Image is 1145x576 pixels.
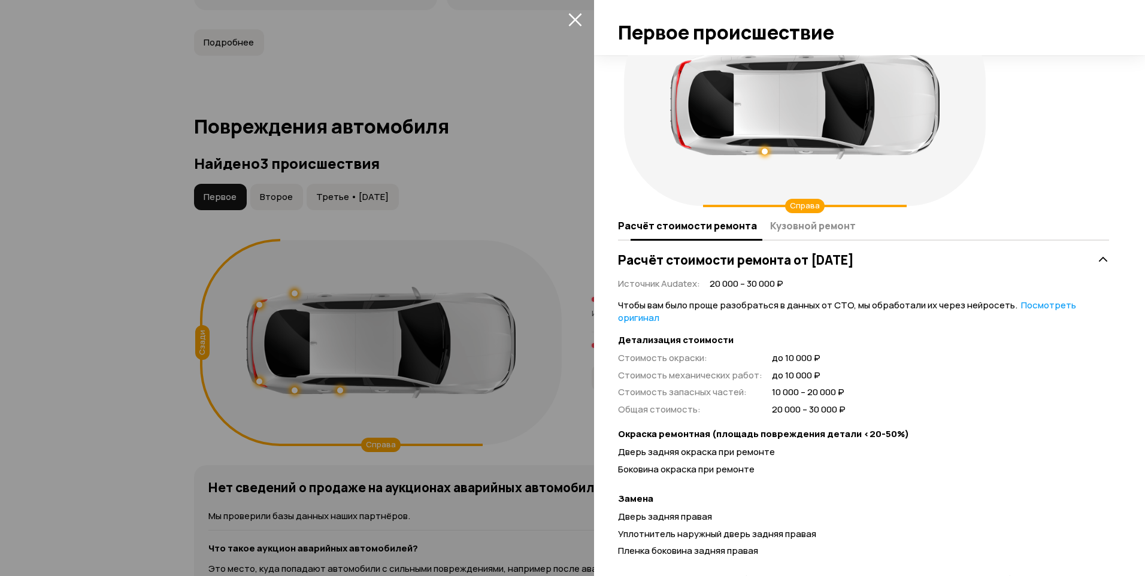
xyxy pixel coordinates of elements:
span: до 10 000 ₽ [772,352,846,365]
span: 10 000 – 20 000 ₽ [772,386,846,399]
h3: Расчёт стоимости ремонта от [DATE] [618,252,854,268]
span: Уплотнитель наружный дверь задняя правая [618,528,816,540]
span: Стоимость окраски : [618,351,707,364]
span: Расчёт стоимости ремонта [618,220,757,232]
span: Боковина окраска при ремонте [618,463,755,475]
strong: Замена [618,493,1109,505]
span: Пленка боковина задняя правая [618,544,758,557]
a: Посмотреть оригинал [618,299,1076,324]
span: Источник Audatex : [618,277,700,290]
span: Дверь задняя окраска при ремонте [618,445,775,458]
span: до 10 000 ₽ [772,369,846,382]
span: Стоимость механических работ : [618,369,762,381]
button: закрыть [565,10,584,29]
span: 20 000 – 30 000 ₽ [772,404,846,416]
div: Справа [785,199,825,213]
span: Дверь задняя правая [618,510,712,523]
span: 20 000 – 30 000 ₽ [710,278,783,290]
strong: Детализация стоимости [618,334,1109,347]
span: Стоимость запасных частей : [618,386,747,398]
span: Чтобы вам было проще разобраться в данных от СТО, мы обработали их через нейросеть. [618,299,1076,324]
span: Кузовной ремонт [770,220,856,232]
span: Общая стоимость : [618,403,701,416]
strong: Окраска ремонтная (площадь повреждения детали <20-50%) [618,428,1109,441]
